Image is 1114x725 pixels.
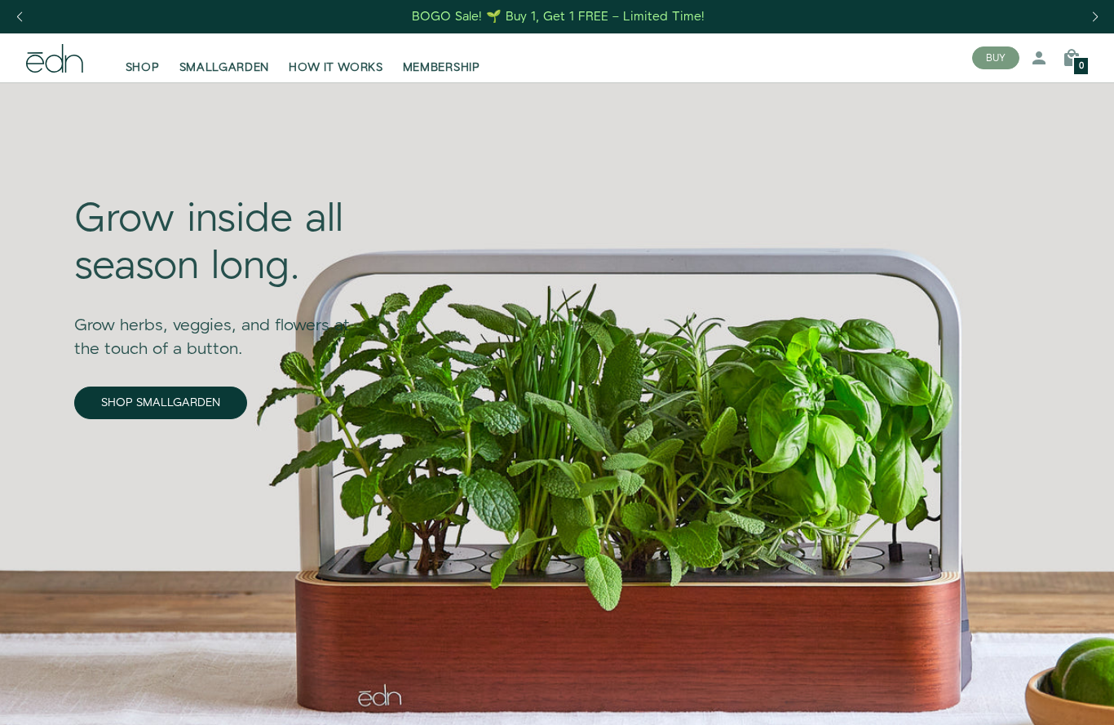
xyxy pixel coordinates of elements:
iframe: Opens a widget where you can find more information [1059,676,1098,717]
a: SHOP SMALLGARDEN [74,387,247,419]
span: 0 [1079,62,1084,71]
span: SMALLGARDEN [179,60,270,76]
a: MEMBERSHIP [393,40,490,76]
div: BOGO Sale! 🌱 Buy 1, Get 1 FREE – Limited Time! [412,8,705,25]
span: SHOP [126,60,160,76]
a: SHOP [116,40,170,76]
a: HOW IT WORKS [279,40,392,76]
a: BOGO Sale! 🌱 Buy 1, Get 1 FREE – Limited Time! [411,4,707,29]
button: BUY [972,46,1019,69]
a: SMALLGARDEN [170,40,280,76]
span: HOW IT WORKS [289,60,382,76]
span: MEMBERSHIP [403,60,480,76]
div: Grow inside all season long. [74,197,374,290]
div: Grow herbs, veggies, and flowers at the touch of a button. [74,291,374,361]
